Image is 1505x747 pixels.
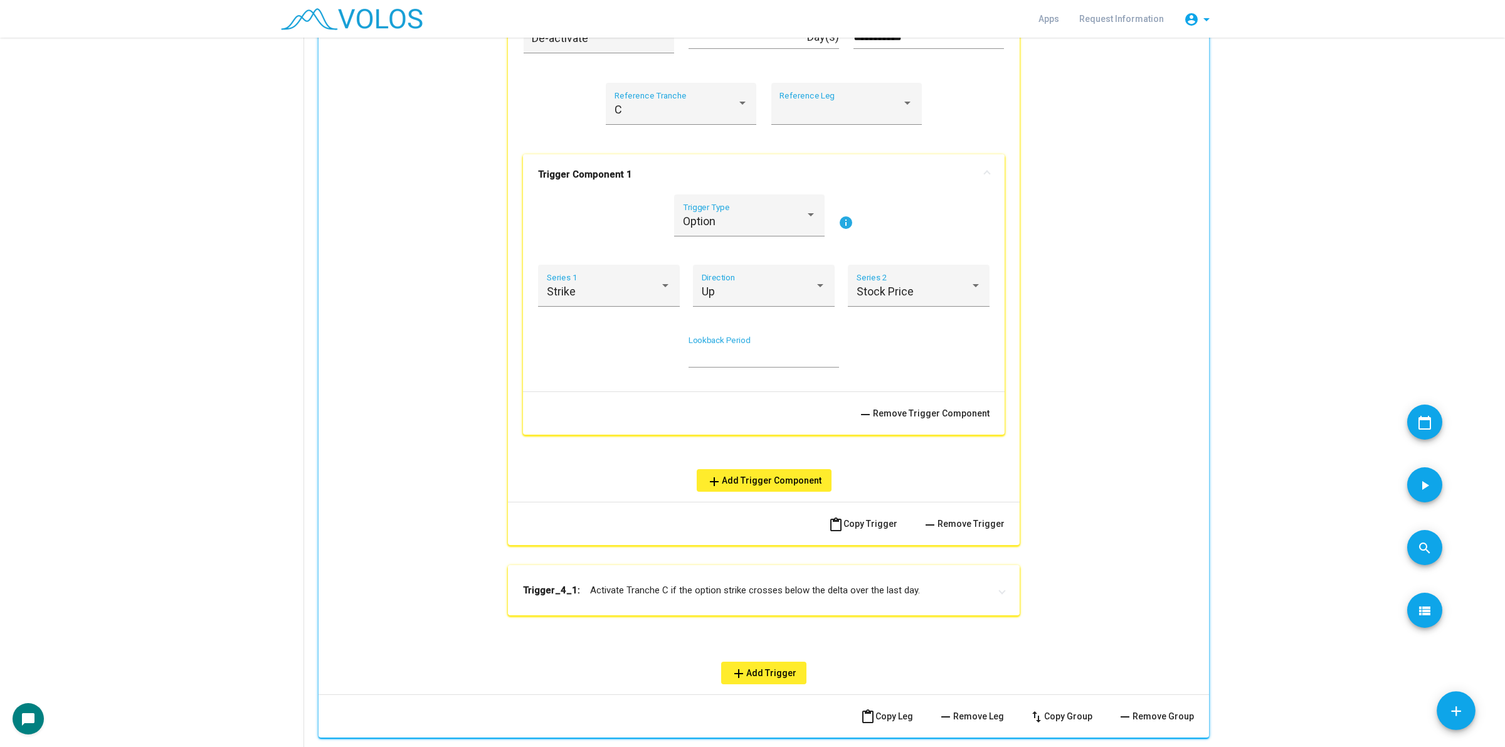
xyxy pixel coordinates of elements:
[1407,593,1442,628] button: Add icon
[1417,541,1432,556] mat-icon: search
[707,475,821,485] span: Add Trigger Component
[1038,14,1059,24] span: Apps
[508,565,1020,615] mat-expansion-panel-header: Trigger_4_1:Activate Tranche C if the option strike crosses below the delta over the last day.
[1019,705,1102,728] button: Copy Group
[721,662,806,684] button: Add Trigger
[1417,603,1432,618] mat-icon: view_list
[702,285,715,298] span: Up
[922,517,937,532] mat-icon: remove
[523,154,1005,194] mat-expansion-panel-header: Trigger Component 1
[1199,12,1214,27] mat-icon: arrow_drop_down
[928,705,1014,728] button: Remove Leg
[1448,703,1464,719] mat-icon: add
[858,407,873,422] mat-icon: remove
[938,709,953,724] mat-icon: remove
[1107,705,1204,728] button: Remove Group
[538,168,632,181] b: Trigger Component 1
[1029,709,1044,724] mat-icon: swap_vert
[731,666,746,681] mat-icon: add
[21,712,36,727] mat-icon: chat_bubble
[615,103,622,116] span: C
[697,469,832,492] button: Add Trigger Component
[1417,415,1432,430] mat-icon: calendar_today
[860,711,913,721] span: Copy Leg
[922,519,1005,529] span: Remove Trigger
[532,31,588,45] span: De-activate
[1029,711,1092,721] span: Copy Group
[1184,12,1199,27] mat-icon: account_circle
[1117,711,1194,721] span: Remove Group
[857,285,914,298] span: Stock Price
[1079,14,1164,24] span: Request Information
[1437,691,1476,730] button: Add icon
[1028,8,1069,30] a: Apps
[818,512,907,535] button: Copy Trigger
[828,517,843,532] mat-icon: content_paste
[860,709,875,724] mat-icon: content_paste
[850,705,923,728] button: Copy Leg
[1069,8,1174,30] a: Request Information
[547,285,576,298] span: Strike
[1407,530,1442,565] button: Add icon
[523,584,580,596] b: Trigger_4_1:
[938,711,1004,721] span: Remove Leg
[1117,709,1133,724] mat-icon: remove
[912,512,1015,535] button: Remove Trigger
[1407,405,1442,440] button: Add icon
[858,408,990,418] span: Remove Trigger Component
[838,215,853,230] mat-icon: info
[1407,467,1442,502] button: Add icon
[848,402,1000,425] button: Remove Trigger Component
[683,215,716,228] span: Option
[523,194,1005,435] div: Trigger Component 1
[523,584,990,596] mat-panel-title: Activate Tranche C if the option strike crosses below the delta over the last day.
[707,474,722,489] mat-icon: add
[1417,478,1432,493] mat-icon: play_arrow
[731,668,796,678] span: Add Trigger
[828,519,897,529] span: Copy Trigger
